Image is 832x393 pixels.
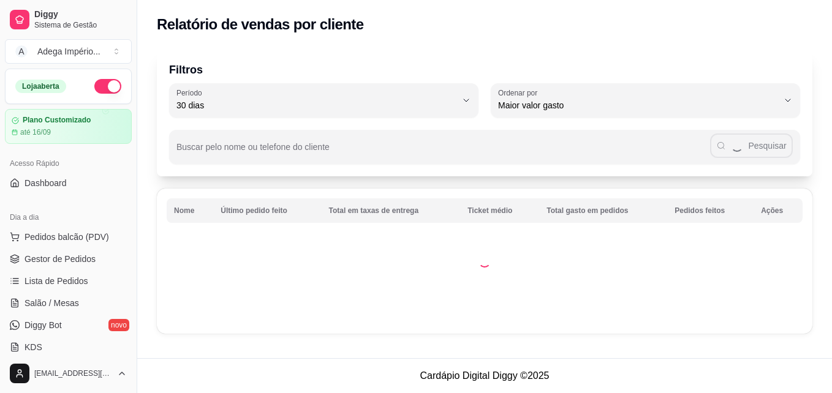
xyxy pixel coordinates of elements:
[5,249,132,269] a: Gestor de Pedidos
[25,275,88,287] span: Lista de Pedidos
[34,20,127,30] span: Sistema de Gestão
[5,173,132,193] a: Dashboard
[25,319,62,331] span: Diggy Bot
[23,116,91,125] article: Plano Customizado
[5,154,132,173] div: Acesso Rápido
[25,253,96,265] span: Gestor de Pedidos
[34,9,127,20] span: Diggy
[176,99,456,111] span: 30 dias
[169,83,478,118] button: Período30 dias
[5,39,132,64] button: Select a team
[137,358,832,393] footer: Cardápio Digital Diggy © 2025
[5,337,132,357] a: KDS
[25,341,42,353] span: KDS
[20,127,51,137] article: até 16/09
[5,227,132,247] button: Pedidos balcão (PDV)
[5,359,132,388] button: [EMAIL_ADDRESS][DOMAIN_NAME]
[5,5,132,34] a: DiggySistema de Gestão
[5,109,132,144] a: Plano Customizadoaté 16/09
[5,293,132,313] a: Salão / Mesas
[498,88,542,98] label: Ordenar por
[5,271,132,291] a: Lista de Pedidos
[15,80,66,93] div: Loja aberta
[5,315,132,335] a: Diggy Botnovo
[157,15,364,34] h2: Relatório de vendas por cliente
[37,45,100,58] div: Adega Império ...
[34,369,112,378] span: [EMAIL_ADDRESS][DOMAIN_NAME]
[94,79,121,94] button: Alterar Status
[176,146,710,158] input: Buscar pelo nome ou telefone do cliente
[176,88,206,98] label: Período
[478,255,491,268] div: Loading
[169,61,800,78] p: Filtros
[15,45,28,58] span: A
[25,297,79,309] span: Salão / Mesas
[498,99,778,111] span: Maior valor gasto
[25,177,67,189] span: Dashboard
[491,83,800,118] button: Ordenar porMaior valor gasto
[25,231,109,243] span: Pedidos balcão (PDV)
[5,208,132,227] div: Dia a dia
